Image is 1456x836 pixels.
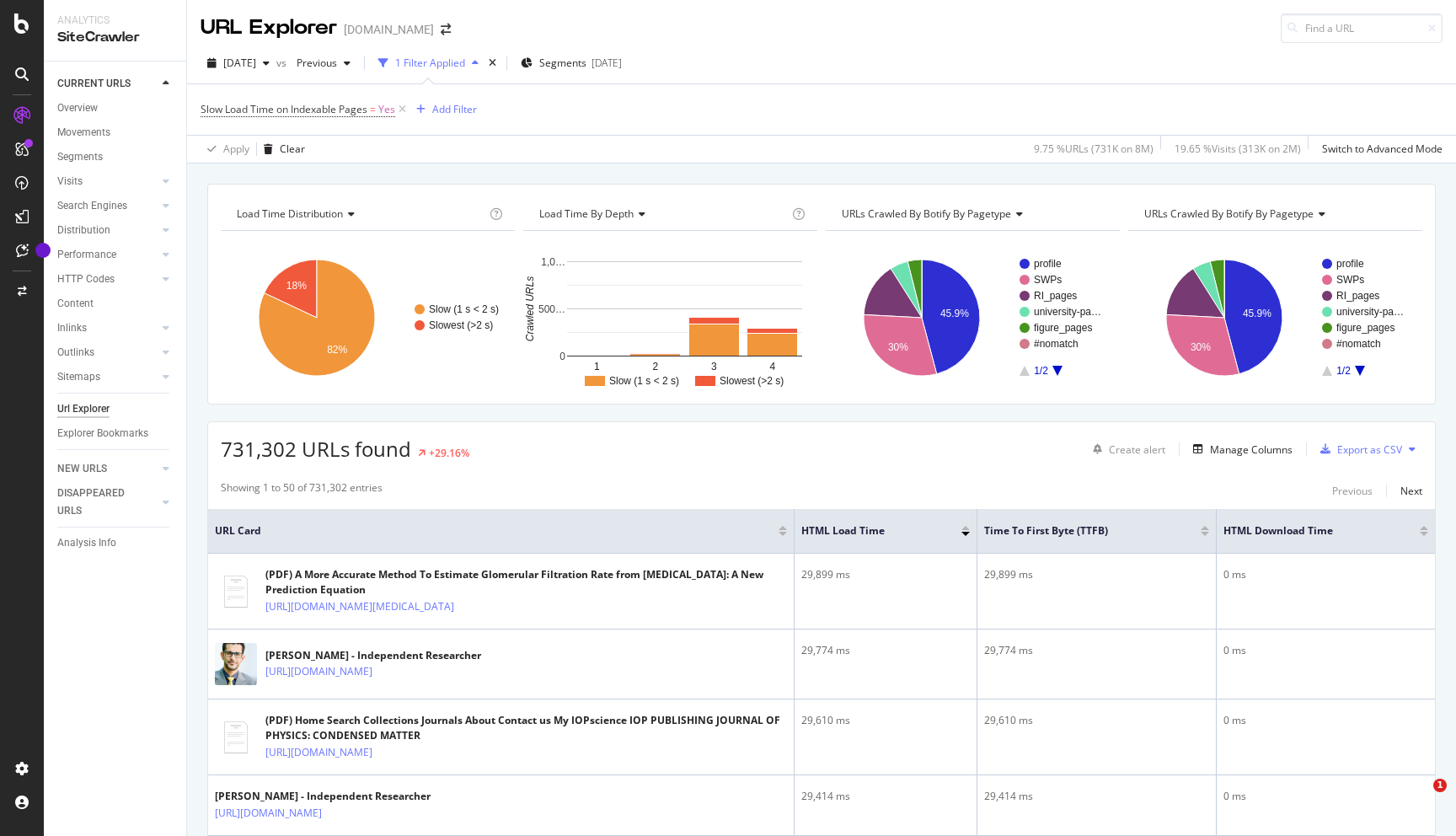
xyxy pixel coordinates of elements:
[57,319,87,337] div: Inlinks
[344,21,434,38] div: [DOMAIN_NAME]
[57,99,174,117] a: Overview
[57,13,173,28] div: Analytics
[57,295,94,313] div: Content
[940,308,969,319] text: 45.9%
[1186,439,1293,459] button: Manage Columns
[1128,244,1422,391] svg: A chart.
[429,446,469,460] div: +29.16%
[57,460,107,478] div: NEW URLS
[769,361,775,372] text: 4
[215,716,257,758] img: main image
[57,173,158,190] a: Visits
[514,50,629,77] button: Segments[DATE]
[265,567,787,598] div: (PDF) A More Accurate Method To Estimate Glomerular Filtration Rate from [MEDICAL_DATA]: A New Pr...
[409,99,477,120] button: Add Filter
[1336,322,1394,334] text: figure_pages
[221,435,411,463] span: 731,302 URLs found
[801,789,970,804] div: 29,414 ms
[276,56,290,70] span: vs
[201,50,276,77] button: [DATE]
[1223,789,1428,804] div: 0 ms
[57,400,110,418] div: Url Explorer
[432,102,477,116] div: Add Filter
[215,643,257,685] img: main image
[609,375,679,387] text: Slow (1 s < 2 s)
[1336,290,1379,302] text: RI_pages
[1223,643,1428,658] div: 0 ms
[57,222,110,239] div: Distribution
[1314,436,1402,463] button: Export as CSV
[370,102,376,116] span: =
[1400,484,1422,498] div: Next
[57,295,174,313] a: Content
[984,713,1209,728] div: 29,610 ms
[984,567,1209,582] div: 29,899 ms
[201,13,337,42] div: URL Explorer
[237,206,343,221] span: Load Time Distribution
[201,102,367,116] span: Slow Load Time on Indexable Pages
[57,124,174,142] a: Movements
[1332,480,1373,501] button: Previous
[441,24,451,35] div: arrow-right-arrow-left
[1281,13,1443,43] input: Find a URL
[57,197,158,215] a: Search Engines
[1336,258,1364,270] text: profile
[984,789,1209,804] div: 29,414 ms
[524,276,536,341] text: Crawled URLs
[215,571,257,613] img: main image
[57,400,174,418] a: Url Explorer
[1109,442,1165,457] div: Create alert
[280,142,305,156] div: Clear
[1034,306,1101,318] text: university-pa…
[57,534,116,552] div: Analysis Info
[57,344,158,362] a: Outlinks
[395,56,465,70] div: 1 Filter Applied
[57,75,131,93] div: CURRENT URLS
[1336,306,1404,318] text: university-pa…
[286,280,307,292] text: 18%
[265,648,481,663] div: [PERSON_NAME] - Independent Researcher
[372,50,485,77] button: 1 Filter Applied
[57,99,98,117] div: Overview
[1332,484,1373,498] div: Previous
[1223,523,1394,539] span: HTML Download Time
[290,56,337,70] span: Previous
[215,789,431,804] div: [PERSON_NAME] - Independent Researcher
[233,201,486,228] h4: Load Time Distribution
[842,206,1011,221] span: URLs Crawled By Botify By pagetype
[57,148,103,166] div: Segments
[57,246,116,264] div: Performance
[1322,142,1443,156] div: Switch to Advanced Mode
[1223,567,1428,582] div: 0 ms
[1399,779,1439,819] iframe: Intercom live chat
[1315,136,1443,163] button: Switch to Advanced Mode
[57,271,115,288] div: HTTP Codes
[591,56,622,70] div: [DATE]
[223,142,249,156] div: Apply
[57,173,83,190] div: Visits
[57,460,158,478] a: NEW URLS
[1336,338,1381,350] text: #nomatch
[801,643,970,658] div: 29,774 ms
[1034,365,1048,377] text: 1/2
[57,28,173,47] div: SiteCrawler
[1210,442,1293,457] div: Manage Columns
[378,98,395,121] span: Yes
[559,351,565,362] text: 0
[536,201,789,228] h4: Load Time Performance by Depth
[265,744,372,761] a: [URL][DOMAIN_NAME]
[826,244,1120,391] svg: A chart.
[984,523,1175,539] span: Time To First Byte (TTFB)
[801,567,970,582] div: 29,899 ms
[801,523,936,539] span: HTML Load Time
[1400,480,1422,501] button: Next
[523,244,817,391] svg: A chart.
[57,425,174,442] a: Explorer Bookmarks
[538,303,565,315] text: 500…
[541,256,565,268] text: 1,0…
[221,244,515,391] svg: A chart.
[57,197,127,215] div: Search Engines
[201,136,249,163] button: Apply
